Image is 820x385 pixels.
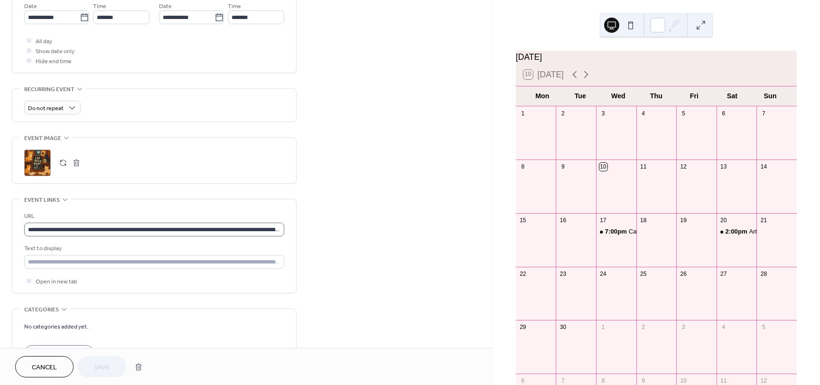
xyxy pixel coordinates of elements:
[680,376,688,385] div: 10
[680,216,688,225] div: 19
[639,270,647,278] div: 25
[523,86,561,106] div: Mon
[519,109,527,117] div: 1
[519,163,527,171] div: 8
[605,227,629,236] span: 7:00pm
[24,211,282,221] div: URL
[24,1,37,11] span: Date
[713,86,751,106] div: Sat
[639,323,647,331] div: 2
[717,227,757,236] div: Art in the Park at Newcom Park
[516,51,797,63] div: [DATE]
[719,270,727,278] div: 27
[24,195,60,205] span: Event links
[719,323,727,331] div: 4
[561,86,599,106] div: Tue
[719,109,727,117] div: 6
[760,323,768,331] div: 5
[32,363,57,373] span: Cancel
[559,163,567,171] div: 9
[680,163,688,171] div: 12
[559,270,567,278] div: 23
[24,244,282,254] div: Text to display
[36,56,72,66] span: Hide end time
[24,133,61,143] span: Event image
[599,270,607,278] div: 24
[15,356,74,377] button: Cancel
[519,216,527,225] div: 15
[599,323,607,331] div: 1
[675,86,713,106] div: Fri
[599,109,607,117] div: 3
[760,109,768,117] div: 7
[519,323,527,331] div: 29
[93,1,106,11] span: Time
[36,47,75,56] span: Show date only
[680,109,688,117] div: 5
[24,150,51,176] div: ;
[599,163,607,171] div: 10
[726,227,749,236] span: 2:00pm
[36,37,52,47] span: All day
[559,109,567,117] div: 2
[719,376,727,385] div: 11
[629,227,671,236] div: Cat Trivia Night
[760,163,768,171] div: 14
[28,103,64,114] span: Do not repeat
[596,227,636,236] div: Cat Trivia Night
[159,1,172,11] span: Date
[228,1,241,11] span: Time
[751,86,789,106] div: Sun
[760,376,768,385] div: 12
[599,86,637,106] div: Wed
[24,322,88,332] span: No categories added yet.
[760,270,768,278] div: 28
[599,376,607,385] div: 8
[680,323,688,331] div: 3
[519,376,527,385] div: 6
[719,163,727,171] div: 13
[559,216,567,225] div: 16
[639,109,647,117] div: 4
[24,85,75,94] span: Recurring event
[519,270,527,278] div: 22
[639,376,647,385] div: 9
[559,376,567,385] div: 7
[559,323,567,331] div: 30
[639,216,647,225] div: 18
[760,216,768,225] div: 21
[639,163,647,171] div: 11
[680,270,688,278] div: 26
[24,305,59,315] span: Categories
[599,216,607,225] div: 17
[637,86,675,106] div: Thu
[36,277,77,287] span: Open in new tab
[719,216,727,225] div: 20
